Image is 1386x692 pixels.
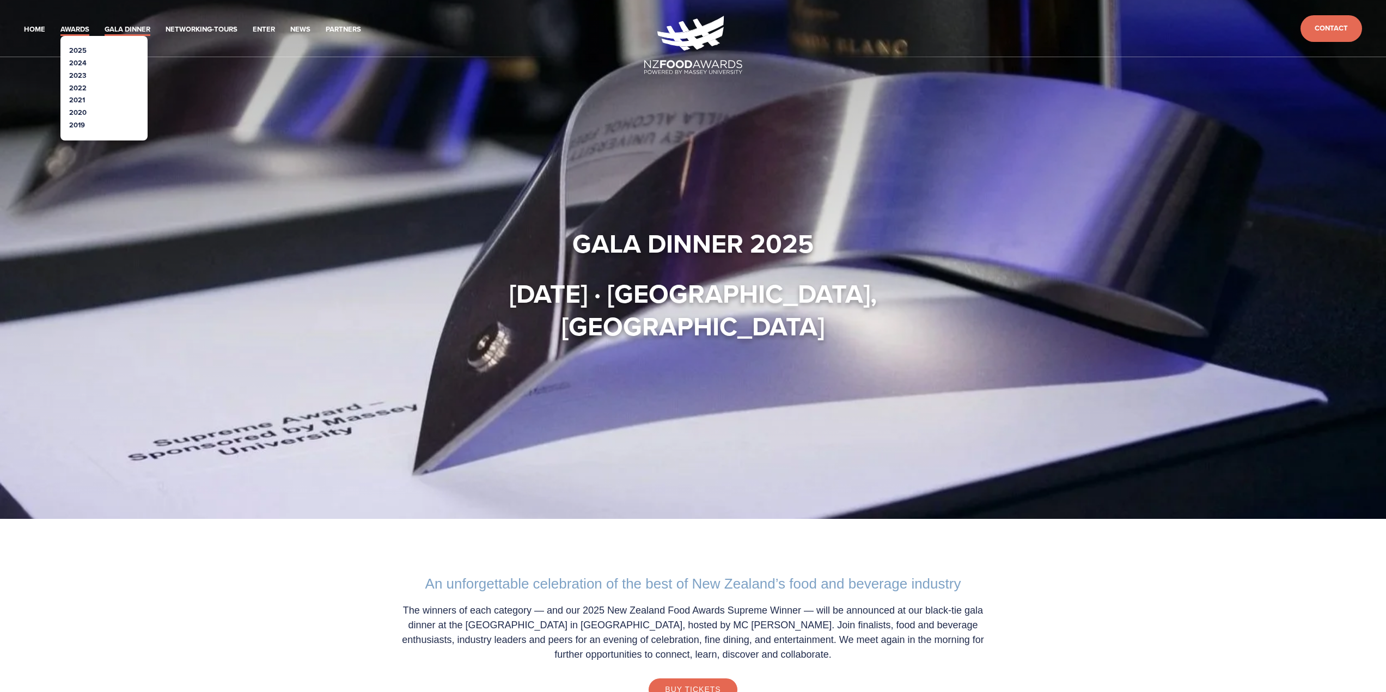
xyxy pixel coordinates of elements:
p: The winners of each category — and our 2025 New Zealand Food Awards Supreme Winner — will be anno... [390,603,996,662]
h2: An unforgettable celebration of the best of New Zealand’s food and beverage industry [390,575,996,592]
a: News [290,23,310,36]
a: Home [24,23,45,36]
strong: [DATE] · [GEOGRAPHIC_DATA], [GEOGRAPHIC_DATA] [509,274,883,345]
a: Networking-Tours [166,23,237,36]
a: Awards [60,23,89,36]
a: 2023 [69,70,87,81]
h1: Gala Dinner 2025 [380,227,1007,260]
a: 2020 [69,107,87,118]
a: 2025 [69,45,87,56]
a: Partners [326,23,361,36]
a: 2021 [69,95,85,105]
a: 2019 [69,120,85,130]
a: 2022 [69,83,87,93]
a: Enter [253,23,275,36]
a: 2024 [69,58,87,68]
a: Gala Dinner [105,23,150,36]
a: Contact [1300,15,1362,42]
